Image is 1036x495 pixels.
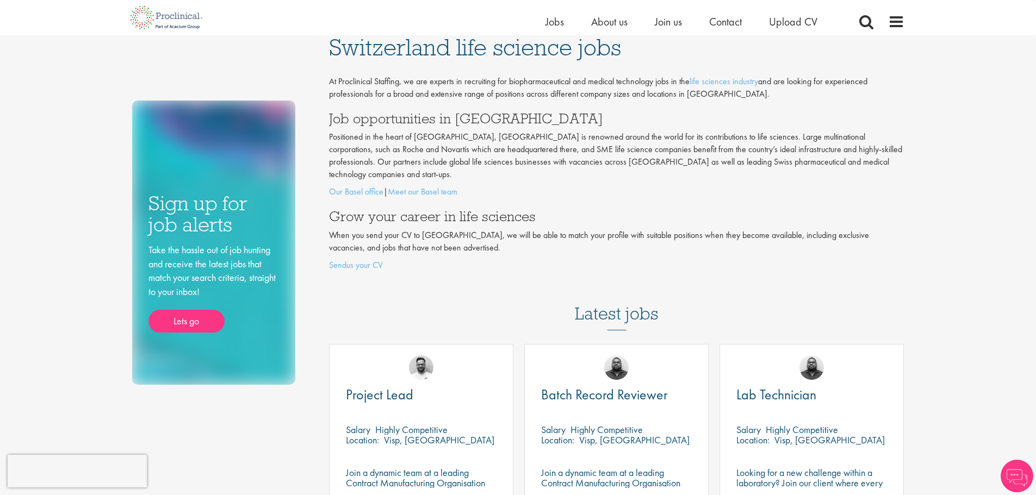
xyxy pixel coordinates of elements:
[329,259,383,271] a: Sendus your CV
[655,15,682,29] a: Join us
[736,388,887,402] a: Lab Technician
[329,229,904,254] p: When you send your CV to [GEOGRAPHIC_DATA], we will be able to match your profile with suitable p...
[375,423,448,436] p: Highly Competitive
[541,423,566,436] span: Salary
[346,434,379,446] span: Location:
[148,243,279,333] div: Take the hassle out of job hunting and receive the latest jobs that match your search criteria, s...
[329,33,621,62] span: Switzerland life science jobs
[570,423,643,436] p: Highly Competitive
[545,15,564,29] a: Jobs
[384,434,494,446] p: Visp, [GEOGRAPHIC_DATA]
[346,423,370,436] span: Salary
[409,355,433,380] img: Emile De Beer
[736,434,770,446] span: Location:
[329,131,904,180] p: Positioned in the heart of [GEOGRAPHIC_DATA], [GEOGRAPHIC_DATA] is renowned around the world for ...
[575,277,659,330] h3: Latest jobs
[329,111,904,126] h3: Job opportunities in [GEOGRAPHIC_DATA]
[604,355,629,380] img: Ashley Bennett
[736,385,816,404] span: Lab Technician
[541,434,574,446] span: Location:
[388,186,457,197] a: Meet our Basel team
[736,423,761,436] span: Salary
[329,76,904,101] p: At Proclinical Staffing, we are experts in recruiting for biopharmaceutical and medical technolog...
[148,310,225,333] a: Lets go
[1001,460,1033,492] img: Chatbot
[541,385,668,404] span: Batch Record Reviewer
[766,423,838,436] p: Highly Competitive
[329,209,904,223] h3: Grow your career in life sciences
[329,186,904,198] p: |
[591,15,628,29] a: About us
[8,455,147,487] iframe: reCAPTCHA
[541,388,692,402] a: Batch Record Reviewer
[774,434,885,446] p: Visp, [GEOGRAPHIC_DATA]
[709,15,742,29] a: Contact
[346,385,413,404] span: Project Lead
[769,15,817,29] a: Upload CV
[329,186,383,197] a: Our Basel office
[579,434,690,446] p: Visp, [GEOGRAPHIC_DATA]
[690,76,758,87] a: life sciences industry
[799,355,824,380] img: Ashley Bennett
[346,388,497,402] a: Project Lead
[148,193,279,235] h3: Sign up for job alerts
